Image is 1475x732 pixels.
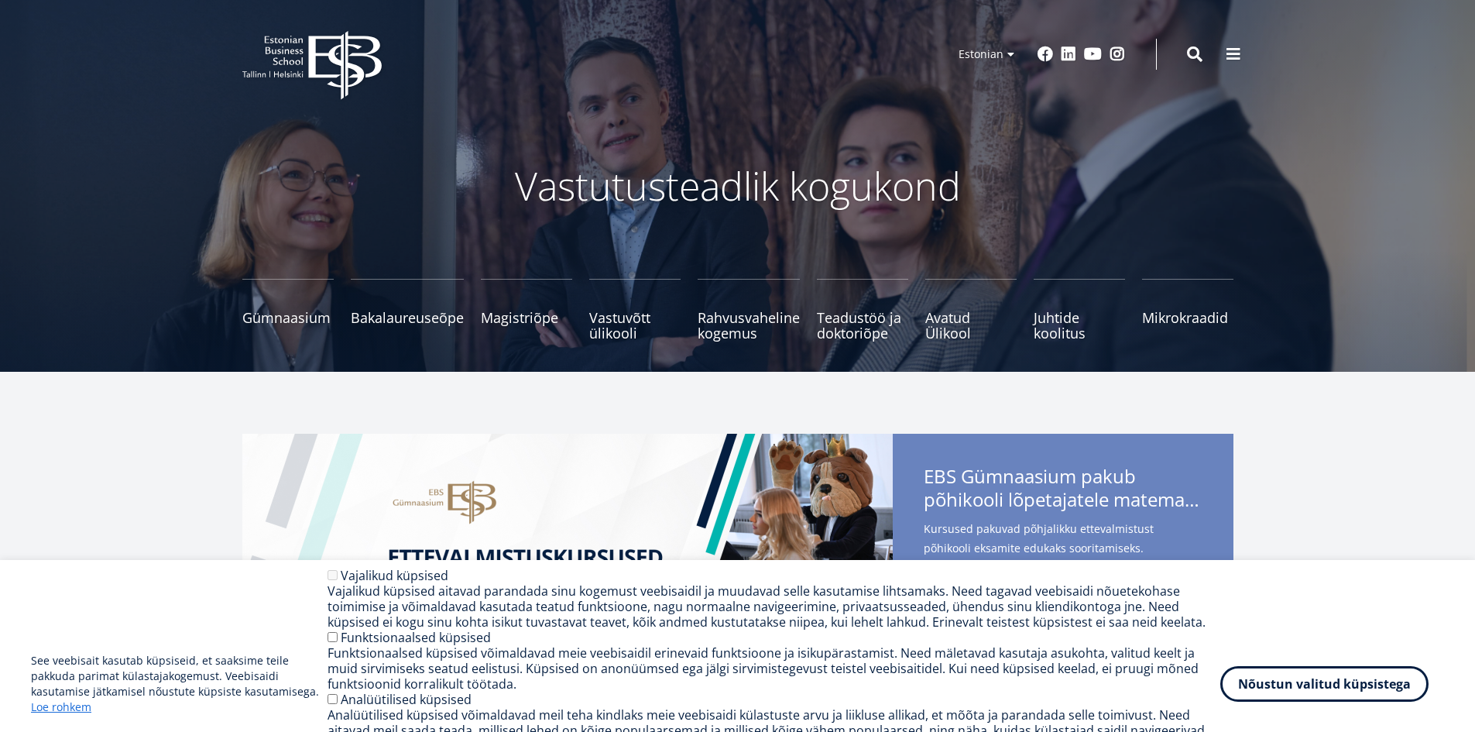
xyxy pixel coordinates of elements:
a: Instagram [1110,46,1125,62]
span: Magistriõpe [481,310,572,325]
img: EBS Gümnaasiumi ettevalmistuskursused [242,434,893,728]
a: Bakalaureuseõpe [351,279,464,341]
label: Funktsionaalsed küpsised [341,629,491,646]
div: Funktsionaalsed küpsised võimaldavad meie veebisaidil erinevaid funktsioone ja isikupärastamist. ... [328,645,1220,692]
span: Teadustöö ja doktoriõpe [817,310,908,341]
span: põhikooli lõpetajatele matemaatika- ja eesti keele kursuseid [924,488,1202,511]
a: Vastuvõtt ülikooli [589,279,681,341]
a: Mikrokraadid [1142,279,1233,341]
a: Facebook [1038,46,1053,62]
p: Vastutusteadlik kogukond [328,163,1148,209]
div: Vajalikud küpsised aitavad parandada sinu kogemust veebisaidil ja muudavad selle kasutamise lihts... [328,583,1220,630]
span: Avatud Ülikool [925,310,1017,341]
span: Mikrokraadid [1142,310,1233,325]
a: Gümnaasium [242,279,334,341]
a: Linkedin [1061,46,1076,62]
a: Magistriõpe [481,279,572,341]
button: Nõustun valitud küpsistega [1220,666,1429,702]
span: Rahvusvaheline kogemus [698,310,800,341]
a: Rahvusvaheline kogemus [698,279,800,341]
a: Avatud Ülikool [925,279,1017,341]
span: Juhtide koolitus [1034,310,1125,341]
a: Juhtide koolitus [1034,279,1125,341]
span: Kursused pakuvad põhjalikku ettevalmistust põhikooli eksamite edukaks sooritamiseks. Registreerum... [924,519,1202,641]
a: Youtube [1084,46,1102,62]
span: EBS Gümnaasium pakub [924,465,1202,516]
span: Vastuvõtt ülikooli [589,310,681,341]
a: Loe rohkem [31,699,91,715]
span: Bakalaureuseõpe [351,310,464,325]
span: Gümnaasium [242,310,334,325]
p: See veebisait kasutab küpsiseid, et saaksime teile pakkuda parimat külastajakogemust. Veebisaidi ... [31,653,328,715]
label: Analüütilised küpsised [341,691,472,708]
a: Teadustöö ja doktoriõpe [817,279,908,341]
label: Vajalikud küpsised [341,567,448,584]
